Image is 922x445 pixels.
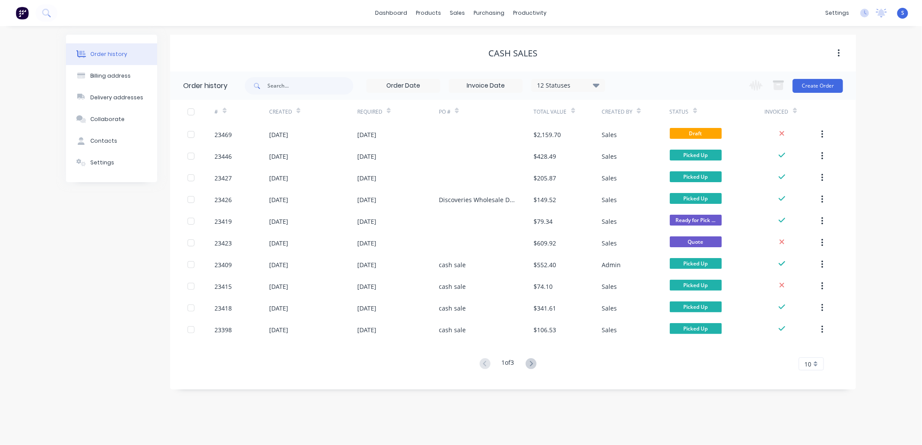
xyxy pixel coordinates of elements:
button: Settings [66,152,157,173]
div: Sales [602,325,617,334]
div: Sales [602,173,617,183]
div: # [215,100,269,124]
div: Settings [90,159,114,167]
span: Picked Up [670,171,722,182]
div: 23469 [215,130,232,139]
span: Picked Up [670,193,722,204]
div: purchasing [470,7,509,20]
div: Sales [602,195,617,204]
div: 23398 [215,325,232,334]
div: Collaborate [90,115,125,123]
div: [DATE] [269,152,288,161]
div: sales [446,7,470,20]
span: Quote [670,236,722,247]
button: Collaborate [66,108,157,130]
div: # [215,108,218,116]
span: Picked Up [670,258,722,269]
div: 1 of 3 [502,358,514,370]
button: Create Order [793,79,843,93]
div: PO # [439,100,534,124]
div: Invoiced [765,100,819,124]
div: Sales [602,217,617,226]
div: [DATE] [269,282,288,291]
span: Picked Up [670,323,722,334]
div: Invoiced [765,108,789,116]
div: cash sale [439,260,466,269]
div: Sales [602,282,617,291]
div: Billing address [90,72,131,80]
input: Search... [267,77,353,95]
div: [DATE] [357,282,376,291]
button: Delivery addresses [66,87,157,108]
div: $74.10 [534,282,553,291]
div: Admin [602,260,621,269]
div: Required [357,108,382,116]
span: 10 [804,360,811,369]
div: 23446 [215,152,232,161]
div: productivity [509,7,551,20]
div: Order history [90,50,127,58]
div: Status [670,100,765,124]
input: Invoice Date [449,79,522,92]
div: [DATE] [357,217,376,226]
div: 23426 [215,195,232,204]
div: Order history [183,81,227,91]
div: [DATE] [357,239,376,248]
div: $79.34 [534,217,553,226]
div: $428.49 [534,152,556,161]
div: Created [269,100,357,124]
button: Billing address [66,65,157,87]
div: $2,159.70 [534,130,561,139]
div: cash sale [439,325,466,334]
div: Created [269,108,292,116]
div: [DATE] [357,195,376,204]
div: [DATE] [269,304,288,313]
div: Required [357,100,439,124]
div: [DATE] [357,130,376,139]
span: Ready for Pick ... [670,215,722,226]
div: Created By [602,100,669,124]
div: Sales [602,304,617,313]
div: [DATE] [269,217,288,226]
div: [DATE] [357,173,376,183]
div: $149.52 [534,195,556,204]
div: products [412,7,446,20]
div: Status [670,108,689,116]
div: settings [821,7,853,20]
div: 23423 [215,239,232,248]
div: Sales [602,239,617,248]
span: Draft [670,128,722,139]
div: Sales [602,130,617,139]
div: [DATE] [269,130,288,139]
span: Picked Up [670,301,722,312]
span: Picked Up [670,150,722,160]
div: [DATE] [269,325,288,334]
div: $609.92 [534,239,556,248]
div: Delivery addresses [90,94,143,101]
div: $205.87 [534,173,556,183]
div: Total Value [534,100,602,124]
div: cash sale [439,304,466,313]
div: Sales [602,152,617,161]
div: PO # [439,108,451,116]
span: S [901,9,904,17]
div: Discoveries Wholesale Distributors [439,195,517,204]
button: Order history [66,43,157,65]
input: Order Date [367,79,440,92]
div: $552.40 [534,260,556,269]
div: [DATE] [357,304,376,313]
div: [DATE] [269,260,288,269]
div: Contacts [90,137,117,145]
div: cash sale [439,282,466,291]
div: Total Value [534,108,567,116]
img: Factory [16,7,29,20]
div: $106.53 [534,325,556,334]
div: 12 Statuses [532,81,605,90]
div: 23419 [215,217,232,226]
div: [DATE] [357,325,376,334]
div: 23427 [215,173,232,183]
div: [DATE] [357,260,376,269]
div: 23415 [215,282,232,291]
div: $341.61 [534,304,556,313]
button: Contacts [66,130,157,152]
